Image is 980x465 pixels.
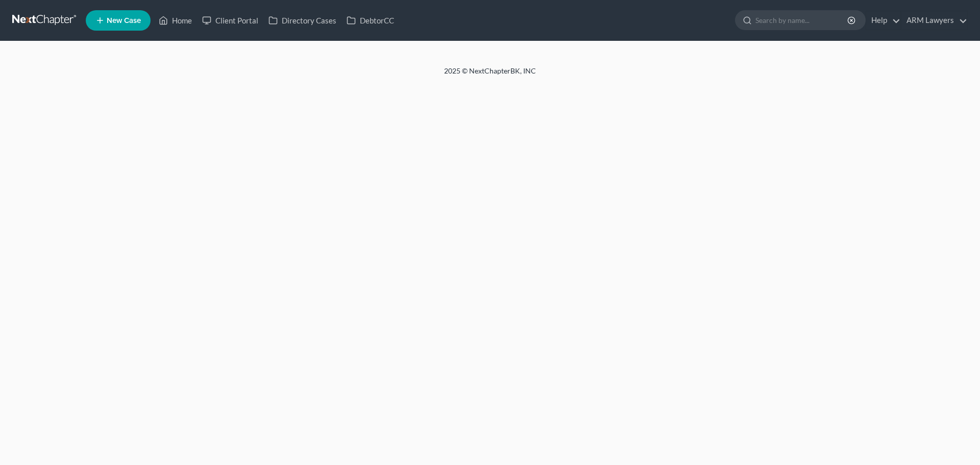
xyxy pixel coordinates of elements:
a: Client Portal [197,11,263,30]
div: 2025 © NextChapterBK, INC [199,66,781,84]
a: DebtorCC [341,11,399,30]
a: Directory Cases [263,11,341,30]
input: Search by name... [755,11,849,30]
a: Home [154,11,197,30]
span: New Case [107,17,141,25]
a: Help [866,11,900,30]
a: ARM Lawyers [901,11,967,30]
